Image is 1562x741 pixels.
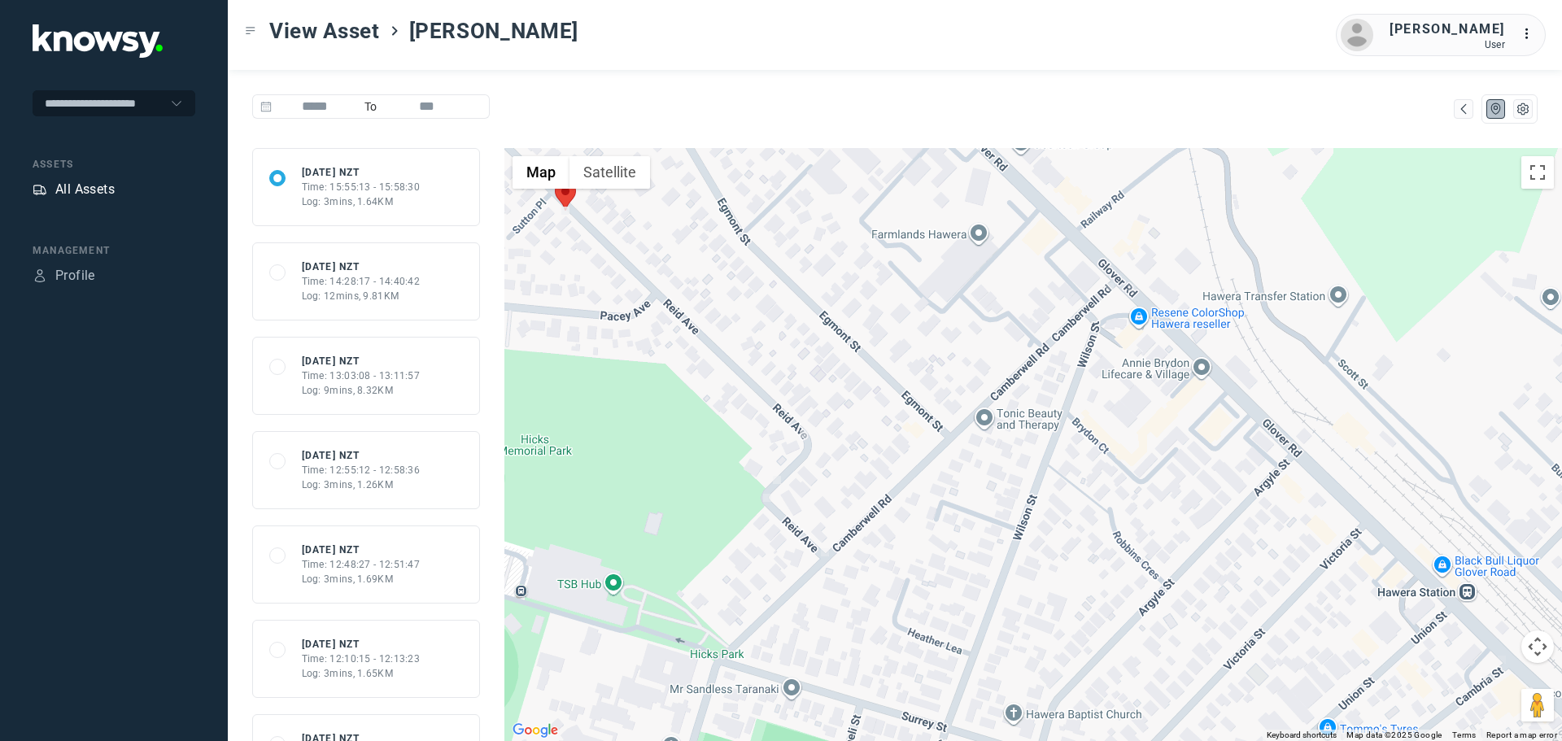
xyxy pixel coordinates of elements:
a: Report a map error [1486,730,1557,739]
div: Assets [33,157,195,172]
div: [PERSON_NAME] [1390,20,1505,39]
div: : [1521,24,1541,46]
tspan: ... [1522,28,1538,40]
div: Toggle Menu [245,25,256,37]
div: Log: 3mins, 1.26KM [302,477,421,492]
div: Assets [33,182,47,197]
button: Map camera controls [1521,630,1554,663]
div: Log: 3mins, 1.65KM [302,666,421,681]
div: [DATE] NZT [302,637,421,652]
span: To [358,94,384,119]
a: AssetsAll Assets [33,180,115,199]
div: All Assets [55,180,115,199]
img: Application Logo [33,24,163,58]
div: Log: 3mins, 1.64KM [302,194,421,209]
div: [DATE] NZT [302,259,421,274]
div: Log: 9mins, 8.32KM [302,383,421,398]
a: ProfileProfile [33,266,95,286]
div: Map [1456,102,1471,116]
a: Open this area in Google Maps (opens a new window) [508,720,562,741]
div: Profile [33,268,47,283]
a: Terms [1452,730,1477,739]
span: [PERSON_NAME] [409,16,578,46]
div: Map [1489,102,1503,116]
div: > [388,24,401,37]
div: Time: 12:55:12 - 12:58:36 [302,463,421,477]
span: Map data ©2025 Google [1346,730,1442,739]
div: [DATE] NZT [302,448,421,463]
div: User [1390,39,1505,50]
button: Show satellite imagery [569,156,650,189]
span: View Asset [269,16,380,46]
div: Profile [55,266,95,286]
div: Log: 3mins, 1.69KM [302,572,421,586]
div: [DATE] NZT [302,165,421,180]
div: Time: 13:03:08 - 13:11:57 [302,368,421,383]
div: Time: 12:10:15 - 12:13:23 [302,652,421,666]
div: [DATE] NZT [302,354,421,368]
div: Time: 14:28:17 - 14:40:42 [302,274,421,289]
button: Keyboard shortcuts [1267,730,1337,741]
img: Google [508,720,562,741]
div: List [1516,102,1530,116]
div: Log: 12mins, 9.81KM [302,289,421,303]
div: [DATE] NZT [302,543,421,557]
button: Show street map [513,156,569,189]
div: Management [33,243,195,258]
button: Drag Pegman onto the map to open Street View [1521,689,1554,721]
button: Toggle fullscreen view [1521,156,1554,189]
div: : [1521,24,1541,44]
img: avatar.png [1341,19,1373,51]
div: Time: 15:55:13 - 15:58:30 [302,180,421,194]
div: Time: 12:48:27 - 12:51:47 [302,557,421,572]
